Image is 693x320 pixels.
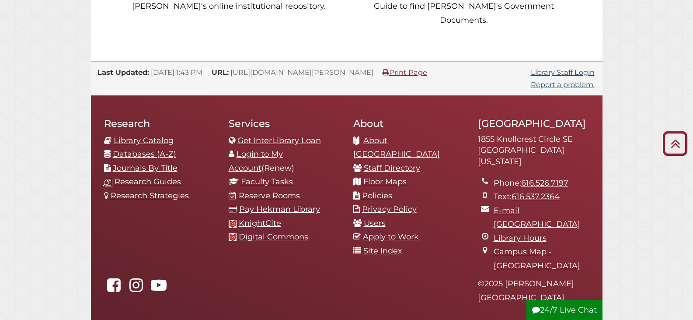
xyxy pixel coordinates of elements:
[494,176,589,190] li: Phone:
[229,148,340,175] li: (Renew)
[478,117,589,130] h2: [GEOGRAPHIC_DATA]
[494,233,547,243] a: Library Hours
[212,68,229,77] span: URL:
[531,80,595,89] a: Report a problem.
[362,204,417,214] a: Privacy Policy
[113,149,176,159] a: Databases (A-Z)
[239,204,320,214] a: Pay Hekman Library
[151,68,202,77] span: [DATE] 1:43 PM
[229,220,237,228] img: Calvin favicon logo
[478,277,589,305] p: © 2025 [PERSON_NAME][GEOGRAPHIC_DATA]
[362,191,392,200] a: Policies
[239,191,300,200] a: Reserve Rooms
[659,136,691,151] a: Back to Top
[363,232,419,242] a: Apply to Work
[98,68,149,77] span: Last Updated:
[363,177,407,186] a: Floor Maps
[494,190,589,204] li: Text:
[364,218,386,228] a: Users
[494,247,580,271] a: Campus Map - [GEOGRAPHIC_DATA]
[229,233,237,241] img: Calvin favicon logo
[239,218,281,228] a: KnightCite
[229,117,340,130] h2: Services
[478,134,589,168] address: 1855 Knollcrest Circle SE [GEOGRAPHIC_DATA][US_STATE]
[383,69,389,76] i: Print Page
[531,68,595,77] a: Library Staff Login
[239,232,308,242] a: Digital Commons
[237,136,321,145] a: Get InterLibrary Loan
[113,163,178,173] a: Journals By Title
[383,68,427,77] a: Print Page
[512,192,560,201] a: 616.537.2364
[363,246,402,256] a: Site Index
[104,283,124,293] a: Hekman Library on Facebook
[230,68,373,77] span: [URL][DOMAIN_NAME][PERSON_NAME]
[115,177,181,186] a: Research Guides
[353,117,465,130] h2: About
[364,163,420,173] a: Staff Directory
[114,136,174,145] a: Library Catalog
[104,117,216,130] h2: Research
[229,149,283,173] a: Login to My Account
[103,178,112,187] img: research-guides-icon-white_37x37.png
[494,206,580,229] a: E-mail [GEOGRAPHIC_DATA]
[126,283,146,293] a: hekmanlibrary on Instagram
[521,178,568,188] a: 616.526.7197
[149,283,169,293] a: Hekman Library on YouTube
[111,191,189,200] a: Research Strategies
[241,177,293,186] a: Faculty Tasks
